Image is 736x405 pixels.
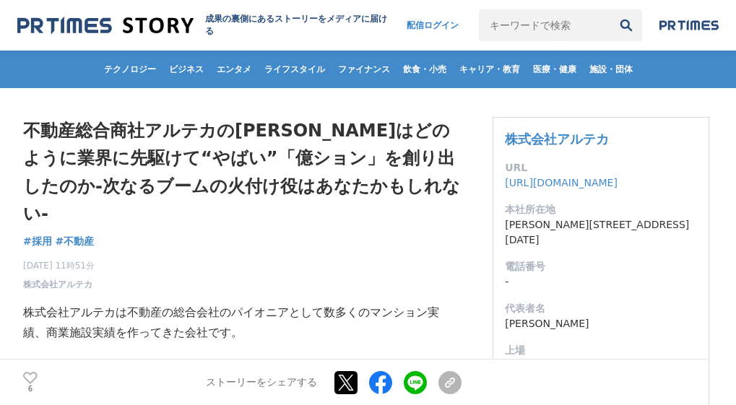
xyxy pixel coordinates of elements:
[610,9,642,41] button: 検索
[505,259,697,274] dt: 電話番号
[211,64,257,75] span: エンタメ
[454,64,526,75] span: キャリア・教育
[163,64,209,75] span: ビジネス
[397,51,452,88] a: 飲食・小売
[23,302,462,344] p: 株式会社アルテカは不動産の総合会社のパイオニアとして数多くのマンション実績、商業施設実績を作ってきた会社です。
[23,386,38,393] p: 6
[527,64,582,75] span: 医療・健康
[259,51,331,88] a: ライフスタイル
[163,51,209,88] a: ビジネス
[392,9,473,41] a: 配信ログイン
[98,51,162,88] a: テクノロジー
[56,235,95,248] span: #不動産
[206,376,317,389] p: ストーリーをシェアする
[505,358,697,373] dd: 未上場
[56,234,95,249] a: #不動産
[332,64,396,75] span: ファイナンス
[505,160,697,175] dt: URL
[397,64,452,75] span: 飲食・小売
[505,316,697,331] dd: [PERSON_NAME]
[23,259,95,272] span: [DATE] 11時51分
[505,217,697,248] dd: [PERSON_NAME][STREET_ADDRESS][DATE]
[505,177,618,188] a: [URL][DOMAIN_NAME]
[479,9,610,41] input: キーワードで検索
[527,51,582,88] a: 医療・健康
[259,64,331,75] span: ライフスタイル
[332,51,396,88] a: ファイナンス
[211,51,257,88] a: エンタメ
[505,274,697,289] dd: -
[584,64,638,75] span: 施設・団体
[505,301,697,316] dt: 代表者名
[505,202,697,217] dt: 本社所在地
[23,234,52,249] a: #採用
[17,13,392,38] a: 成果の裏側にあるストーリーをメディアに届ける 成果の裏側にあるストーリーをメディアに届ける
[98,64,162,75] span: テクノロジー
[454,51,526,88] a: キャリア・教育
[205,13,393,38] h2: 成果の裏側にあるストーリーをメディアに届ける
[23,278,92,291] a: 株式会社アルテカ
[505,131,609,147] a: 株式会社アルテカ
[584,51,638,88] a: 施設・団体
[17,16,194,35] img: 成果の裏側にあるストーリーをメディアに届ける
[505,343,697,358] dt: 上場
[23,117,462,228] h1: 不動産総合商社アルテカの[PERSON_NAME]はどのように業界に先駆けて“やばい”「億ション」を創り出したのか-次なるブームの火付け役はあなたかもしれない-
[659,19,719,31] img: prtimes
[23,235,52,248] span: #採用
